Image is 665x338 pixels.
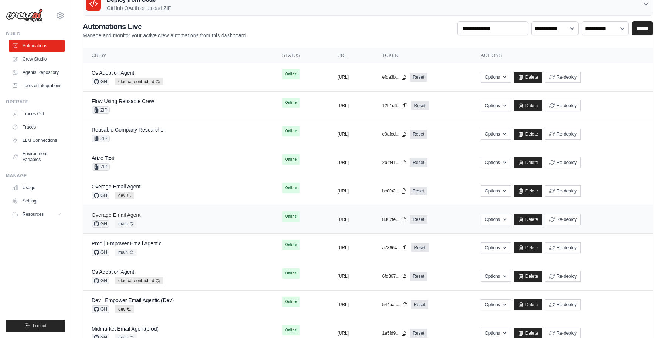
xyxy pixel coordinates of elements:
[411,300,428,309] a: Reset
[92,78,109,85] span: GH
[514,129,542,140] a: Delete
[628,303,665,338] iframe: Chat Widget
[9,134,65,146] a: LLM Connections
[514,185,542,197] a: Delete
[115,192,134,199] span: dev
[410,329,427,338] a: Reset
[107,4,171,12] p: GitHub OAuth or upload ZIP
[83,21,247,32] h2: Automations Live
[410,73,427,82] a: Reset
[92,98,154,104] a: Flow Using Reusable Crew
[92,212,140,218] a: Overage Email Agent
[9,208,65,220] button: Resources
[411,243,429,252] a: Reset
[382,131,407,137] button: e0afed...
[382,103,408,109] button: 12b1d6...
[382,302,407,308] button: 544aac...
[481,157,511,168] button: Options
[92,326,158,332] a: Midmarket Email Agent(prod)
[92,192,109,199] span: GH
[481,129,511,140] button: Options
[92,269,134,275] a: Cs Adoption Agent
[382,160,407,165] button: 2b4f41...
[83,48,273,63] th: Crew
[382,330,407,336] button: 1a5fd9...
[328,48,373,63] th: URL
[410,158,427,167] a: Reset
[481,242,511,253] button: Options
[282,183,300,193] span: Online
[9,148,65,165] a: Environment Variables
[282,69,300,79] span: Online
[92,155,114,161] a: Arize Test
[514,271,542,282] a: Delete
[481,299,511,310] button: Options
[23,211,44,217] span: Resources
[545,299,581,310] button: Re-deploy
[115,220,137,228] span: main
[282,297,300,307] span: Online
[514,100,542,111] a: Delete
[9,121,65,133] a: Traces
[382,74,407,80] button: efda3b...
[282,211,300,222] span: Online
[115,78,163,85] span: eloqua_contact_id
[481,271,511,282] button: Options
[6,8,43,23] img: Logo
[410,272,427,281] a: Reset
[411,101,429,110] a: Reset
[9,108,65,120] a: Traces Old
[545,242,581,253] button: Re-deploy
[382,188,406,194] button: bc0fa2...
[9,80,65,92] a: Tools & Integrations
[115,277,163,284] span: eloqua_contact_id
[282,240,300,250] span: Online
[545,185,581,197] button: Re-deploy
[92,277,109,284] span: GH
[514,242,542,253] a: Delete
[514,299,542,310] a: Delete
[92,106,110,114] span: ZIP
[481,214,511,225] button: Options
[92,220,109,228] span: GH
[92,135,110,142] span: ZIP
[6,173,65,179] div: Manage
[9,40,65,52] a: Automations
[282,154,300,165] span: Online
[92,305,109,313] span: GH
[282,325,300,335] span: Online
[92,127,165,133] a: Reusable Company Researcher
[481,100,511,111] button: Options
[282,126,300,136] span: Online
[83,32,247,39] p: Manage and monitor your active crew automations from this dashboard.
[282,268,300,279] span: Online
[92,184,140,190] a: Overage Email Agent
[481,185,511,197] button: Options
[92,70,134,76] a: Cs Adoption Agent
[9,195,65,207] a: Settings
[282,98,300,108] span: Online
[545,129,581,140] button: Re-deploy
[9,53,65,65] a: Crew Studio
[545,100,581,111] button: Re-deploy
[33,323,47,329] span: Logout
[92,249,109,256] span: GH
[92,297,174,303] a: Dev | Empower Email Agentic (Dev)
[545,157,581,168] button: Re-deploy
[410,215,427,224] a: Reset
[514,72,542,83] a: Delete
[6,99,65,105] div: Operate
[410,130,427,139] a: Reset
[6,320,65,332] button: Logout
[9,182,65,194] a: Usage
[115,305,134,313] span: dev
[273,48,329,63] th: Status
[382,216,407,222] button: 8362fe...
[373,48,472,63] th: Token
[472,48,653,63] th: Actions
[410,187,427,195] a: Reset
[92,163,110,171] span: ZIP
[92,240,161,246] a: Prod | Empower Email Agentic
[545,271,581,282] button: Re-deploy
